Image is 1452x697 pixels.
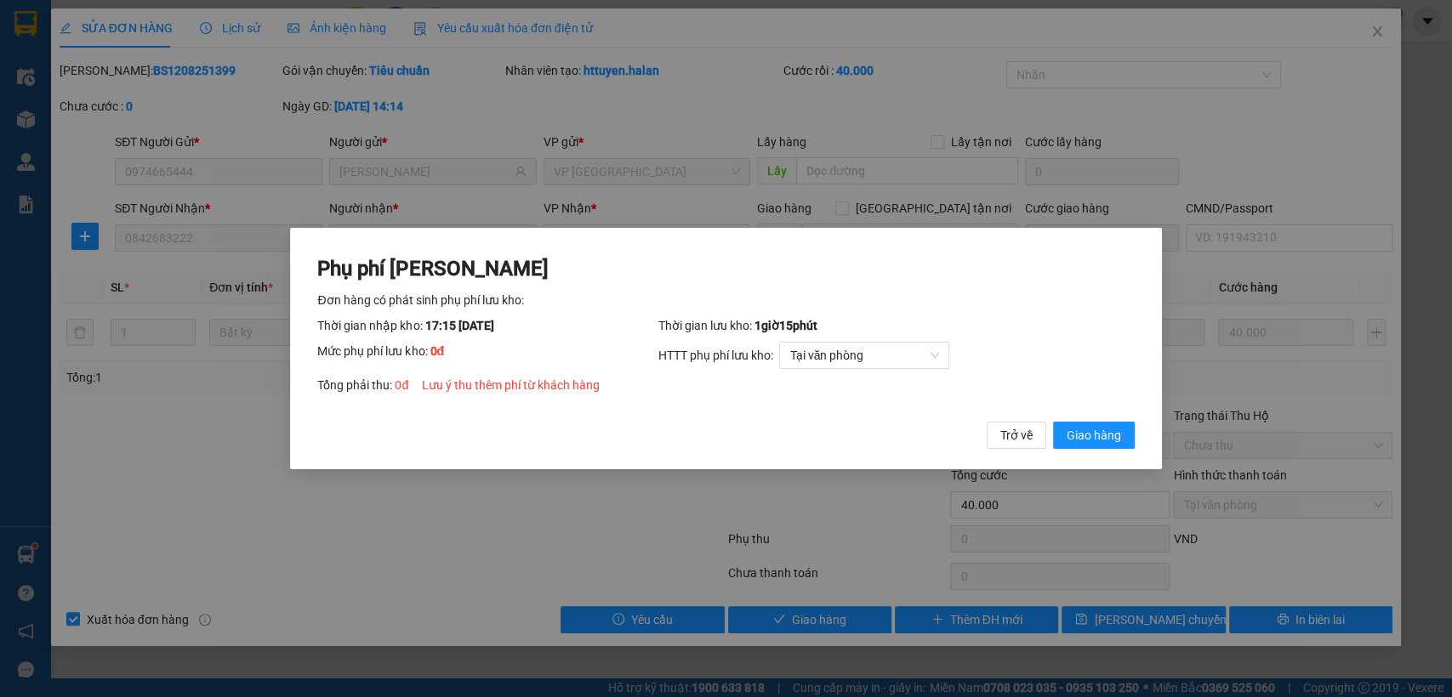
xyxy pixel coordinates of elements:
[658,342,1134,369] div: HTTT phụ phí lưu kho:
[1067,426,1121,445] span: Giao hàng
[1000,426,1033,445] span: Trở về
[754,319,817,332] span: 1 giờ 15 phút
[159,42,711,63] li: 271 - [PERSON_NAME] - [GEOGRAPHIC_DATA] - [GEOGRAPHIC_DATA]
[317,291,1134,309] div: Đơn hàng có phát sinh phụ phí lưu kho:
[317,342,658,369] div: Mức phụ phí lưu kho:
[424,319,493,332] span: 17:15 [DATE]
[395,378,408,392] span: 0 đ
[789,343,939,368] span: Tại văn phòng
[317,316,658,335] div: Thời gian nhập kho:
[1053,422,1135,449] button: Giao hàng
[658,316,1134,335] div: Thời gian lưu kho:
[21,116,297,144] b: GỬI : VP [PERSON_NAME]
[422,378,600,392] span: Lưu ý thu thêm phí từ khách hàng
[317,376,1134,394] div: Tổng phải thu:
[430,344,444,358] span: 0 đ
[21,21,149,106] img: logo.jpg
[987,422,1046,449] button: Trở về
[317,257,548,280] span: Phụ phí [PERSON_NAME]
